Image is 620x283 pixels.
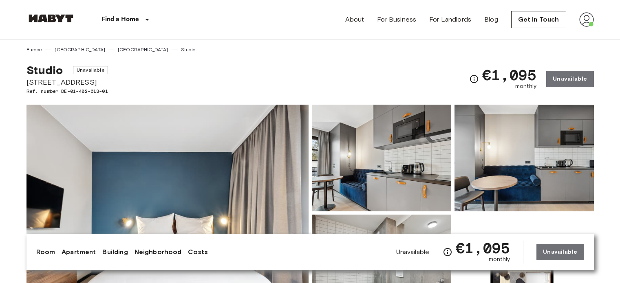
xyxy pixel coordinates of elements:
[515,82,536,90] span: monthly
[377,15,416,24] a: For Business
[102,247,128,257] a: Building
[489,255,510,263] span: monthly
[456,241,510,255] span: €1,095
[511,11,566,28] a: Get in Touch
[62,247,96,257] a: Apartment
[455,105,594,211] img: Picture of unit DE-01-482-013-01
[101,15,139,24] p: Find a Home
[26,77,108,88] span: [STREET_ADDRESS]
[396,248,430,257] span: Unavailable
[443,247,452,257] svg: Check cost overview for full price breakdown. Please note that discounts apply to new joiners onl...
[345,15,364,24] a: About
[26,46,42,53] a: Europe
[429,15,471,24] a: For Landlords
[26,63,63,77] span: Studio
[26,14,75,22] img: Habyt
[118,46,168,53] a: [GEOGRAPHIC_DATA]
[135,247,182,257] a: Neighborhood
[484,15,498,24] a: Blog
[312,105,451,211] img: Picture of unit DE-01-482-013-01
[73,66,108,74] span: Unavailable
[36,247,55,257] a: Room
[579,12,594,27] img: avatar
[55,46,105,53] a: [GEOGRAPHIC_DATA]
[26,88,108,95] span: Ref. number DE-01-482-013-01
[482,68,536,82] span: €1,095
[181,46,196,53] a: Studio
[188,247,208,257] a: Costs
[469,74,479,84] svg: Check cost overview for full price breakdown. Please note that discounts apply to new joiners onl...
